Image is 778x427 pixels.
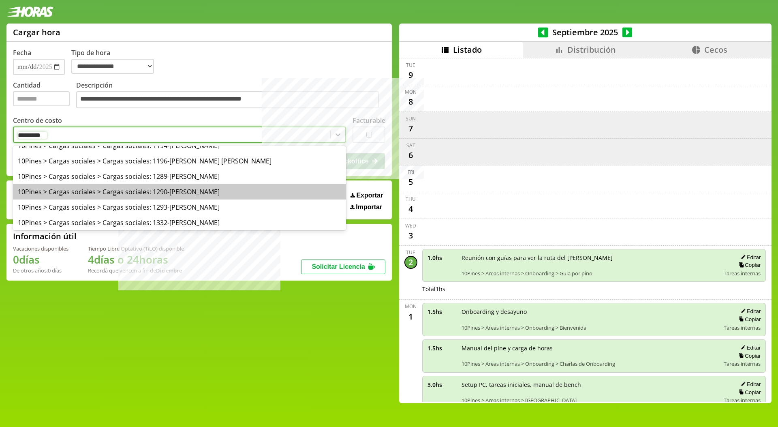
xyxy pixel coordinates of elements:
[462,381,718,388] span: Setup PC, tareas iniciales, manual de bench
[356,192,383,199] span: Exportar
[301,260,385,274] button: Solicitar Licencia
[404,122,417,135] div: 7
[704,44,727,55] span: Cecos
[13,252,68,267] h1: 0 días
[406,195,416,202] div: Thu
[13,245,68,252] div: Vacaciones disponibles
[6,6,53,17] img: logotipo
[736,389,761,396] button: Copiar
[353,116,385,125] label: Facturable
[399,58,772,402] div: scrollable content
[404,310,417,323] div: 1
[462,360,718,367] span: 10Pines > Areas internas > Onboarding > Charlas de Onboarding
[462,344,718,352] span: Manual del pine y carga de horas
[408,169,414,176] div: Fri
[13,27,60,38] h1: Cargar hora
[462,308,718,315] span: Onboarding y desayuno
[404,229,417,242] div: 3
[724,270,761,277] span: Tareas internas
[724,397,761,404] span: Tareas internas
[427,344,456,352] span: 1.5 hs
[13,153,346,169] div: 10Pines > Cargas sociales > Cargas sociales: 1196-[PERSON_NAME] [PERSON_NAME]
[356,204,382,211] span: Importar
[453,44,482,55] span: Listado
[738,344,761,351] button: Editar
[406,62,415,69] div: Tue
[88,245,184,252] div: Tiempo Libre Optativo (TiLO) disponible
[738,381,761,388] button: Editar
[13,231,77,242] h2: Información útil
[156,267,182,274] b: Diciembre
[724,324,761,331] span: Tareas internas
[88,252,184,267] h1: 4 días o 24 horas
[567,44,616,55] span: Distribución
[404,176,417,189] div: 5
[13,267,68,274] div: De otros años: 0 días
[462,324,718,331] span: 10Pines > Areas internas > Onboarding > Bienvenida
[404,69,417,82] div: 9
[406,142,415,149] div: Sat
[405,303,417,310] div: Mon
[738,308,761,315] button: Editar
[88,267,184,274] div: Recordá que vencen a fin de
[76,91,379,108] textarea: Descripción
[13,184,346,200] div: 10Pines > Cargas sociales > Cargas sociales: 1290-[PERSON_NAME]
[76,81,385,110] label: Descripción
[462,270,718,277] span: 10Pines > Areas internas > Onboarding > Guia por pino
[738,254,761,261] button: Editar
[348,191,385,200] button: Exportar
[427,381,456,388] span: 3.0 hs
[312,263,365,270] span: Solicitar Licencia
[422,285,766,293] div: Total 1 hs
[404,149,417,162] div: 6
[404,256,417,269] div: 2
[13,81,76,110] label: Cantidad
[406,249,415,256] div: Tue
[404,95,417,108] div: 8
[548,27,622,38] span: Septiembre 2025
[736,352,761,359] button: Copiar
[406,115,416,122] div: Sun
[736,316,761,323] button: Copiar
[462,254,718,262] span: Reunión con guías para ver la ruta del [PERSON_NAME]
[724,360,761,367] span: Tareas internas
[71,59,154,74] select: Tipo de hora
[71,48,160,75] label: Tipo de hora
[13,91,70,106] input: Cantidad
[736,262,761,268] button: Copiar
[13,169,346,184] div: 10Pines > Cargas sociales > Cargas sociales: 1289-[PERSON_NAME]
[405,88,417,95] div: Mon
[427,308,456,315] span: 1.5 hs
[13,116,62,125] label: Centro de costo
[462,397,718,404] span: 10Pines > Areas internas > [GEOGRAPHIC_DATA]
[13,200,346,215] div: 10Pines > Cargas sociales > Cargas sociales: 1293-[PERSON_NAME]
[405,222,416,229] div: Wed
[13,215,346,230] div: 10Pines > Cargas sociales > Cargas sociales: 1332-[PERSON_NAME]
[427,254,456,262] span: 1.0 hs
[404,202,417,215] div: 4
[13,48,31,57] label: Fecha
